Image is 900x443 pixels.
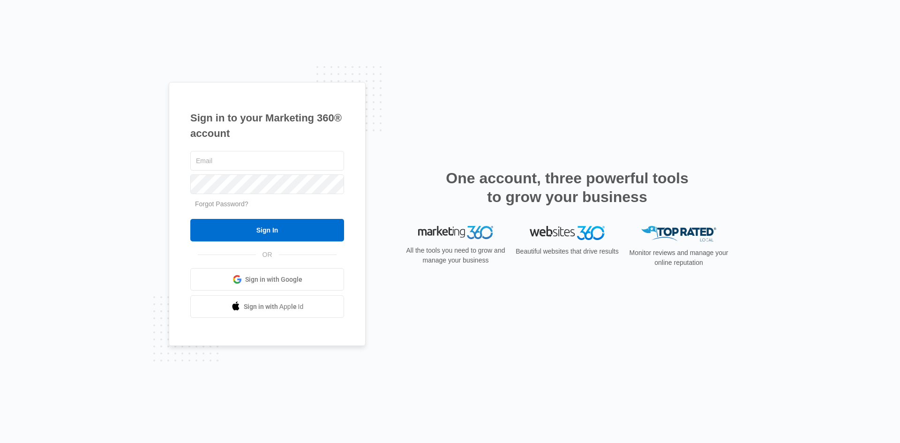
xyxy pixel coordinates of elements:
[418,226,493,239] img: Marketing 360
[190,151,344,171] input: Email
[190,110,344,141] h1: Sign in to your Marketing 360® account
[245,275,302,285] span: Sign in with Google
[530,226,605,240] img: Websites 360
[190,268,344,291] a: Sign in with Google
[190,219,344,241] input: Sign In
[515,247,620,256] p: Beautiful websites that drive results
[195,200,248,208] a: Forgot Password?
[641,226,716,241] img: Top Rated Local
[244,302,304,312] span: Sign in with Apple Id
[190,295,344,318] a: Sign in with Apple Id
[443,169,691,206] h2: One account, three powerful tools to grow your business
[256,250,279,260] span: OR
[626,248,731,268] p: Monitor reviews and manage your online reputation
[403,246,508,265] p: All the tools you need to grow and manage your business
